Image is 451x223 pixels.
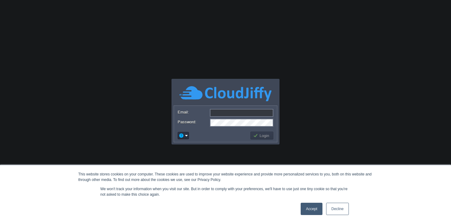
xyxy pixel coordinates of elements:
[178,119,209,125] label: Password:
[100,186,351,197] p: We won't track your information when you visit our site. But in order to comply with your prefere...
[253,133,271,138] button: Login
[326,203,349,215] a: Decline
[78,171,373,183] div: This website stores cookies on your computer. These cookies are used to improve your website expe...
[301,203,322,215] a: Accept
[178,109,209,115] label: Email:
[179,85,272,102] img: CloudJiffy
